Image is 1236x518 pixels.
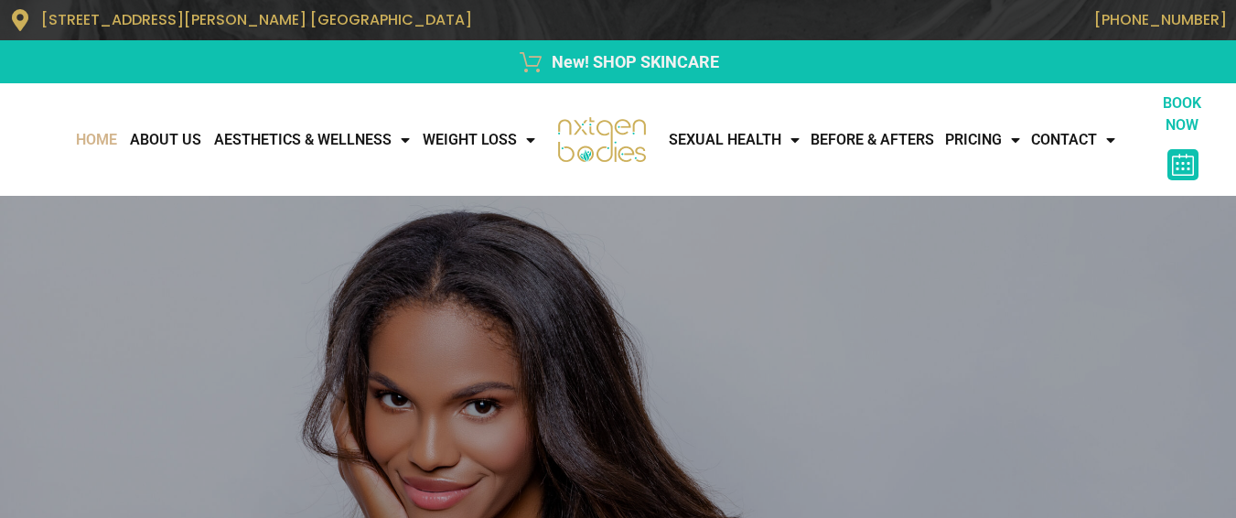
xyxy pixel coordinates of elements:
[547,49,719,74] span: New! SHOP SKINCARE
[9,49,1227,74] a: New! SHOP SKINCARE
[70,122,124,158] a: Home
[628,11,1228,28] p: [PHONE_NUMBER]
[940,122,1026,158] a: Pricing
[416,122,542,158] a: WEIGHT LOSS
[663,122,805,158] a: Sexual Health
[9,122,542,158] nav: Menu
[805,122,940,158] a: Before & Afters
[663,122,1146,158] nav: Menu
[124,122,208,158] a: About Us
[41,9,472,30] span: [STREET_ADDRESS][PERSON_NAME] [GEOGRAPHIC_DATA]
[1146,92,1219,136] p: BOOK NOW
[1026,122,1121,158] a: CONTACT
[208,122,416,158] a: AESTHETICS & WELLNESS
